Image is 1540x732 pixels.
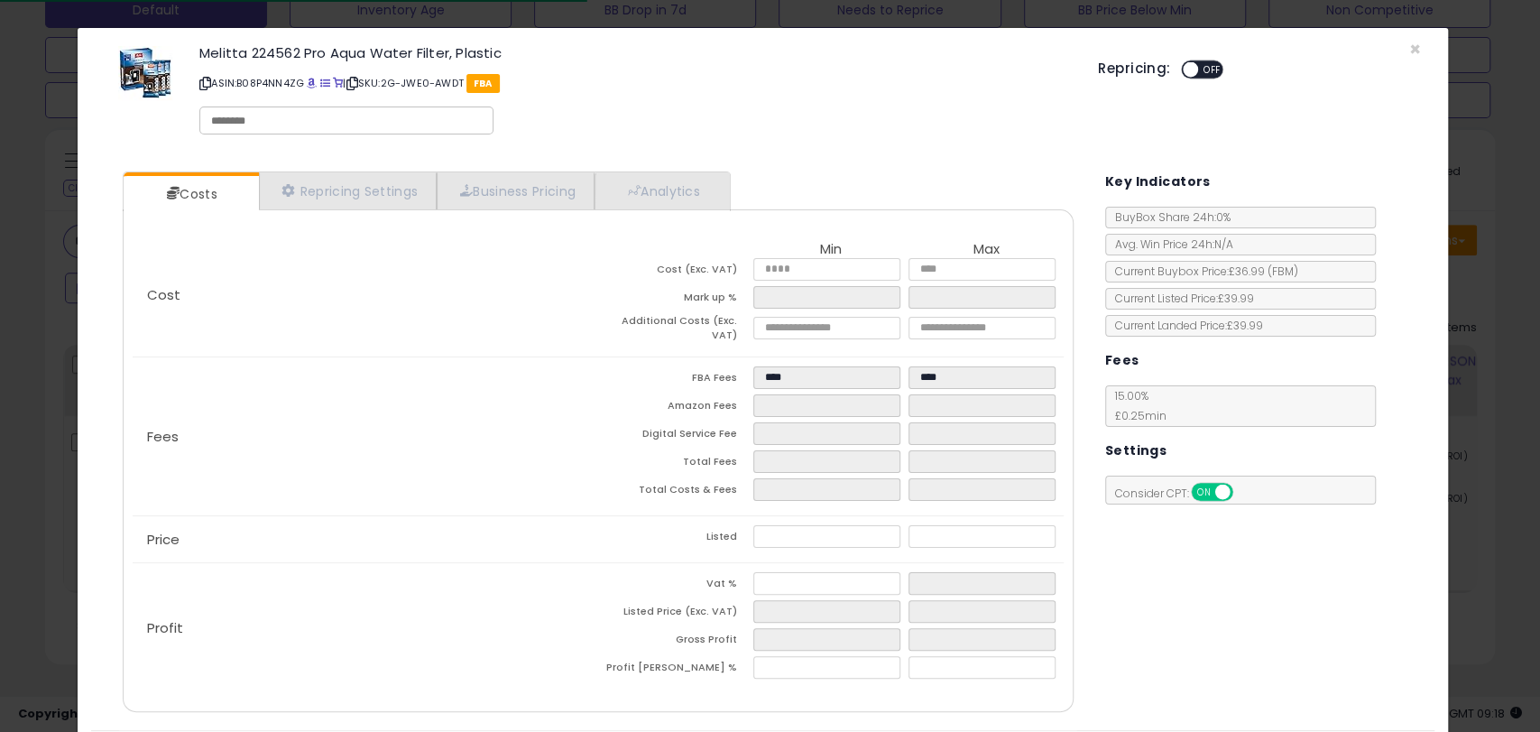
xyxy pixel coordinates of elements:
h3: Melitta 224562 Pro Aqua Water Filter, Plastic [199,46,1071,60]
td: Total Fees [598,450,753,478]
td: Total Costs & Fees [598,478,753,506]
a: BuyBox page [307,76,317,90]
span: OFF [1230,485,1259,500]
img: 51XJYgkcfbL._SL60_.jpg [118,46,172,100]
span: Consider CPT: [1106,486,1257,501]
span: FBA [466,74,500,93]
p: ASIN: B08P4NN4ZG | SKU: 2G-JWE0-AWDT [199,69,1071,97]
span: ON [1193,485,1215,500]
h5: Settings [1105,440,1167,462]
th: Min [753,242,908,258]
a: Business Pricing [437,172,595,209]
td: Additional Costs (Exc. VAT) [598,314,753,347]
a: All offer listings [320,76,330,90]
h5: Fees [1105,349,1139,372]
p: Fees [133,430,598,444]
span: BuyBox Share 24h: 0% [1106,209,1231,225]
td: Vat % [598,572,753,600]
td: Cost (Exc. VAT) [598,258,753,286]
span: Avg. Win Price 24h: N/A [1106,236,1233,252]
td: Gross Profit [598,628,753,656]
span: 15.00 % [1106,388,1167,423]
a: Your listing only [333,76,343,90]
h5: Repricing: [1098,61,1170,76]
span: × [1409,36,1421,62]
span: ( FBM ) [1268,264,1298,279]
td: Listed Price (Exc. VAT) [598,600,753,628]
td: Profit [PERSON_NAME] % [598,656,753,684]
span: Current Listed Price: £39.99 [1106,291,1254,306]
th: Max [908,242,1064,258]
span: £0.25 min [1106,408,1167,423]
a: Costs [124,176,257,212]
span: Current Landed Price: £39.99 [1106,318,1263,333]
span: OFF [1198,62,1227,78]
td: Mark up % [598,286,753,314]
td: Listed [598,525,753,553]
p: Profit [133,621,598,635]
a: Analytics [595,172,728,209]
td: Digital Service Fee [598,422,753,450]
span: £36.99 [1229,264,1298,279]
td: Amazon Fees [598,394,753,422]
h5: Key Indicators [1105,171,1211,193]
a: Repricing Settings [259,172,438,209]
td: FBA Fees [598,366,753,394]
p: Cost [133,288,598,302]
span: Current Buybox Price: [1106,264,1298,279]
p: Price [133,533,598,547]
